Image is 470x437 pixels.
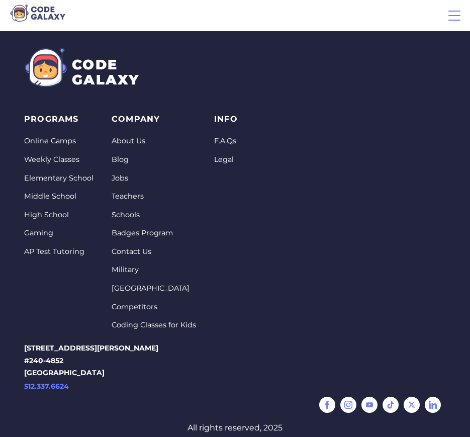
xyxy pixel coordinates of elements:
[24,423,446,433] div: All rights reserved, 2025
[112,136,196,146] a: About Us
[214,113,238,126] p: info
[24,136,93,146] a: Online Camps
[24,173,93,184] a: Elementary School
[112,283,196,294] a: [GEOGRAPHIC_DATA]
[214,136,238,146] a: F.A.Qs
[112,210,196,220] a: Schools
[112,191,196,202] a: Teachers
[72,57,139,88] div: CODE GALAXY
[112,320,196,330] a: Coding Classes for Kids
[24,113,93,126] p: PROGRAMS
[112,154,196,165] a: Blog
[112,265,196,275] a: Military
[112,113,196,126] p: Company
[214,154,238,165] a: Legal
[24,380,446,393] a: 512.337.6624
[112,246,196,257] a: Contact Us
[24,342,446,413] p: [STREET_ADDRESS][PERSON_NAME] #240-4852 [GEOGRAPHIC_DATA]
[112,228,196,238] a: Badges Program
[112,173,196,184] a: Jobs
[24,191,93,202] a: Middle School
[24,154,93,165] a: Weekly Classes
[446,8,462,24] div: menu
[24,228,93,238] a: Gaming
[112,302,196,312] a: Competitors
[24,246,93,257] a: AP Test Tutoring
[24,47,139,88] a: CODEGALAXY
[24,210,93,220] a: High School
